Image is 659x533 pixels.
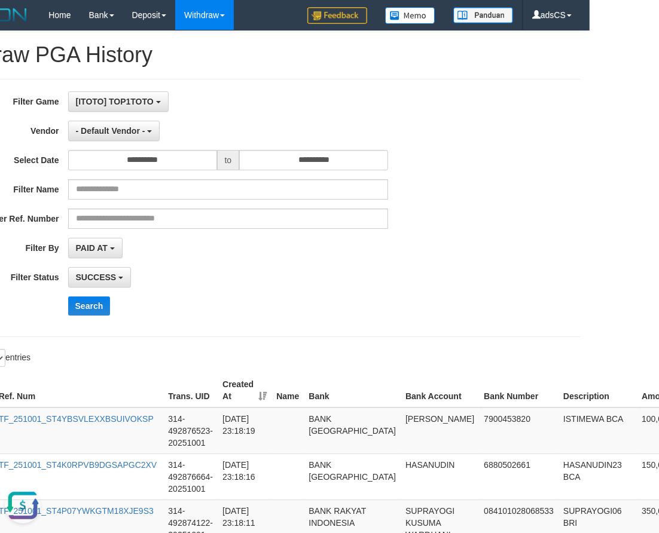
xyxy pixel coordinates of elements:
td: 314-492876523-20251001 [163,408,218,454]
th: Description [559,373,637,408]
span: [ITOTO] TOP1TOTO [76,97,154,106]
button: Search [68,296,111,315]
img: Button%20Memo.svg [385,7,435,24]
td: [DATE] 23:18:19 [218,408,271,454]
button: Open LiveChat chat widget [5,5,41,41]
td: 7900453820 [479,408,559,454]
td: HASANUDIN [401,454,479,500]
img: Feedback.jpg [307,7,367,24]
td: [PERSON_NAME] [401,408,479,454]
th: Trans. UID [163,373,218,408]
td: 6880502661 [479,454,559,500]
button: [ITOTO] TOP1TOTO [68,91,169,112]
td: 314-492876664-20251001 [163,454,218,500]
button: PAID AT [68,238,123,258]
td: BANK [GEOGRAPHIC_DATA] [304,408,401,454]
span: PAID AT [76,243,108,253]
button: SUCCESS [68,267,132,287]
th: Bank Account [401,373,479,408]
td: ISTIMEWA BCA [559,408,637,454]
th: Created At: activate to sort column ascending [218,373,271,408]
th: Name [271,373,304,408]
td: BANK [GEOGRAPHIC_DATA] [304,454,401,500]
button: - Default Vendor - [68,121,160,141]
span: SUCCESS [76,272,117,282]
td: [DATE] 23:18:16 [218,454,271,500]
th: Bank Number [479,373,559,408]
th: Bank [304,373,401,408]
span: - Default Vendor - [76,126,145,136]
img: panduan.png [453,7,513,23]
span: to [217,150,240,170]
td: HASANUDIN23 BCA [559,454,637,500]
